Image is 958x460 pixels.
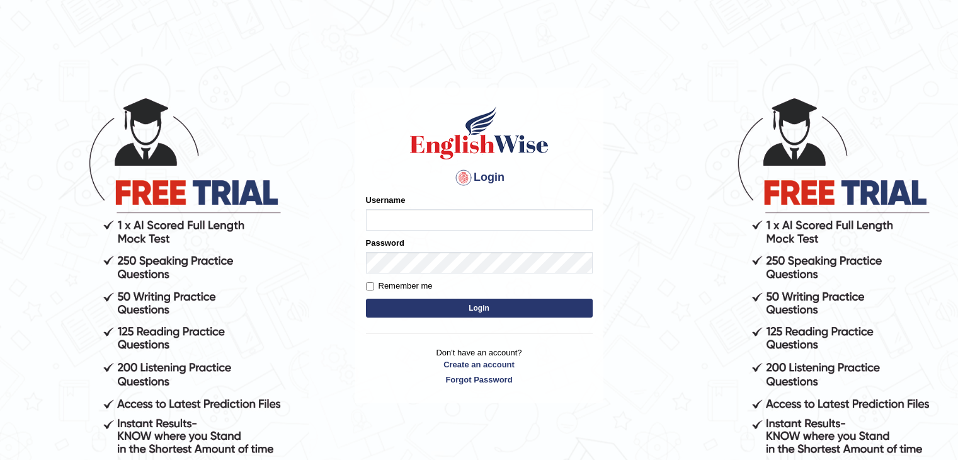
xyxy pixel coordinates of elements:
label: Remember me [366,280,433,292]
label: Password [366,237,404,249]
input: Remember me [366,282,374,290]
p: Don't have an account? [366,347,593,386]
a: Forgot Password [366,374,593,386]
button: Login [366,299,593,318]
h4: Login [366,168,593,188]
label: Username [366,194,406,206]
a: Create an account [366,359,593,371]
img: Logo of English Wise sign in for intelligent practice with AI [408,105,551,161]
